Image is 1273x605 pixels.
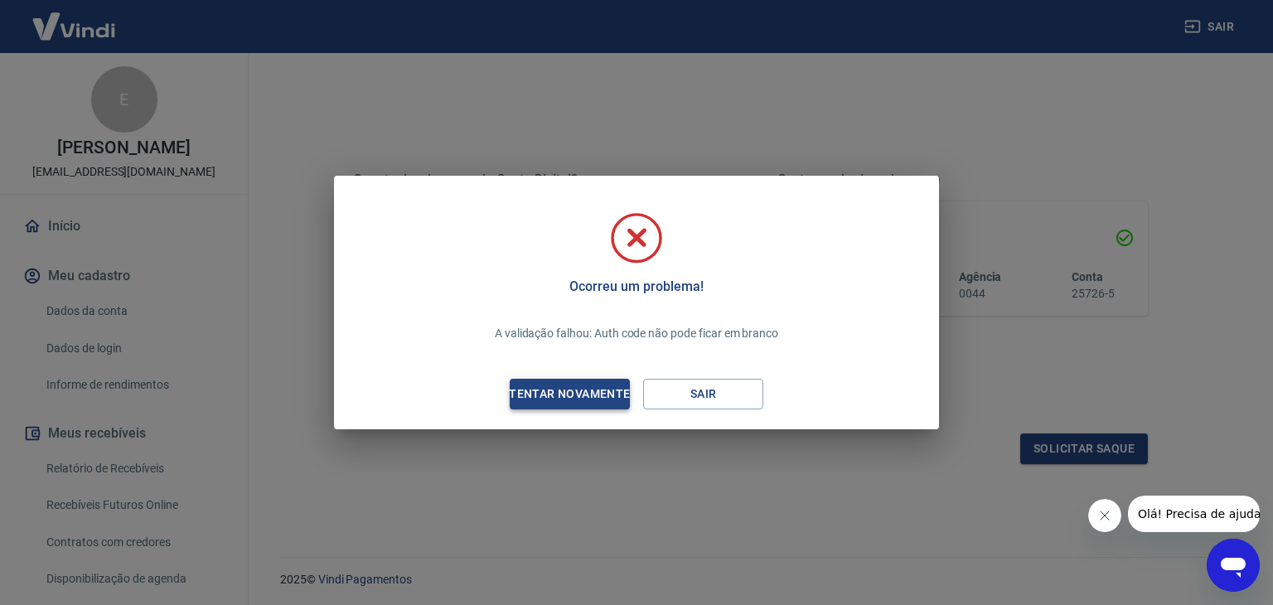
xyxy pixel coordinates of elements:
[10,12,139,25] span: Olá! Precisa de ajuda?
[569,278,703,295] h5: Ocorreu um problema!
[1128,496,1260,532] iframe: Mensagem da empresa
[1088,499,1121,532] iframe: Fechar mensagem
[510,379,630,409] button: Tentar novamente
[489,384,650,404] div: Tentar novamente
[643,379,763,409] button: Sair
[1207,539,1260,592] iframe: Botão para abrir a janela de mensagens
[495,325,778,342] p: A validação falhou: Auth code não pode ficar em branco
